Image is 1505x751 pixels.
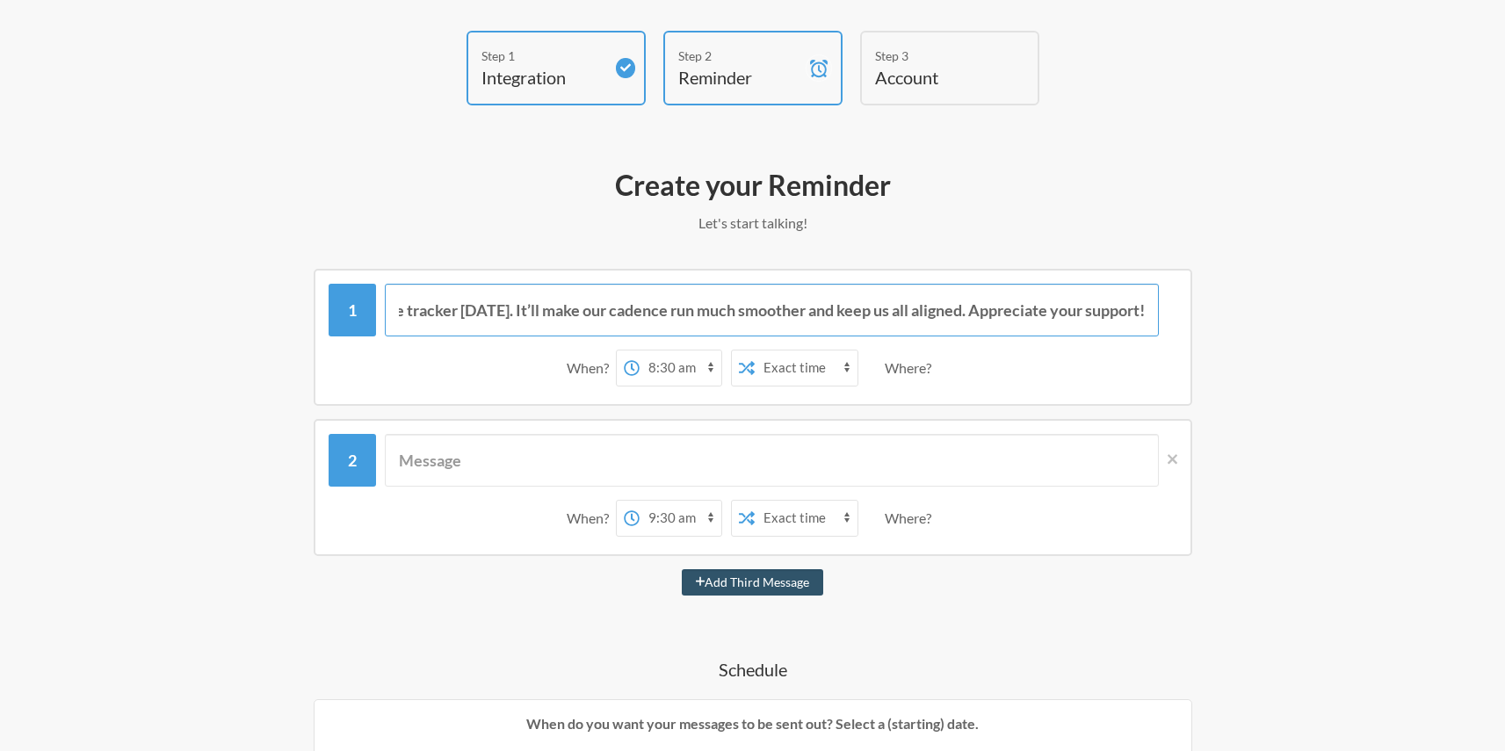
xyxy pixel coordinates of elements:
div: When? [567,500,616,537]
div: Where? [885,500,938,537]
input: Message [385,434,1159,487]
div: Step 1 [481,47,604,65]
h4: Reminder [678,65,801,90]
h4: Schedule [243,657,1263,682]
h4: Account [875,65,998,90]
div: When? [567,350,616,386]
div: Step 3 [875,47,998,65]
p: Let's start talking! [243,213,1263,234]
input: Message [385,284,1159,336]
h2: Create your Reminder [243,167,1263,204]
p: When do you want your messages to be sent out? Select a (starting) date. [328,713,1178,734]
div: Where? [885,350,938,386]
button: Add Third Message [682,569,824,596]
div: Step 2 [678,47,801,65]
h4: Integration [481,65,604,90]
